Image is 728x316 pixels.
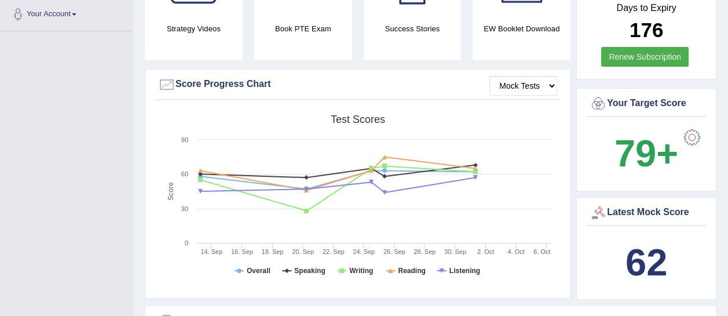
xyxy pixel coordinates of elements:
h4: Days to Expiry [590,3,703,13]
div: Your Target Score [590,95,703,112]
tspan: 20. Sep [292,248,314,255]
tspan: 16. Sep [231,248,253,255]
tspan: Overall [247,267,270,275]
tspan: Test scores [331,114,385,125]
tspan: Speaking [294,267,325,275]
h4: Strategy Videos [145,23,243,35]
text: 90 [181,136,188,143]
tspan: 14. Sep [200,248,222,255]
b: 62 [625,241,667,284]
tspan: 6. Oct [533,248,550,255]
tspan: Writing [349,267,373,275]
tspan: Listening [449,267,480,275]
div: Latest Mock Score [590,204,703,221]
tspan: 28. Sep [414,248,436,255]
h4: EW Booklet Download [473,23,570,35]
text: 60 [181,170,188,177]
tspan: 22. Sep [323,248,345,255]
tspan: 4. Oct [508,248,525,255]
tspan: 26. Sep [383,248,405,255]
tspan: 2. Oct [477,248,494,255]
tspan: Reading [398,267,425,275]
text: 30 [181,205,188,212]
h4: Success Stories [364,23,462,35]
b: 79+ [614,132,678,175]
b: 176 [630,19,663,41]
h4: Book PTE Exam [254,23,352,35]
tspan: 30. Sep [444,248,466,255]
tspan: 24. Sep [353,248,375,255]
tspan: 18. Sep [262,248,284,255]
div: Score Progress Chart [158,76,557,93]
tspan: Score [167,182,175,201]
a: Renew Subscription [601,47,689,67]
text: 0 [185,239,188,246]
